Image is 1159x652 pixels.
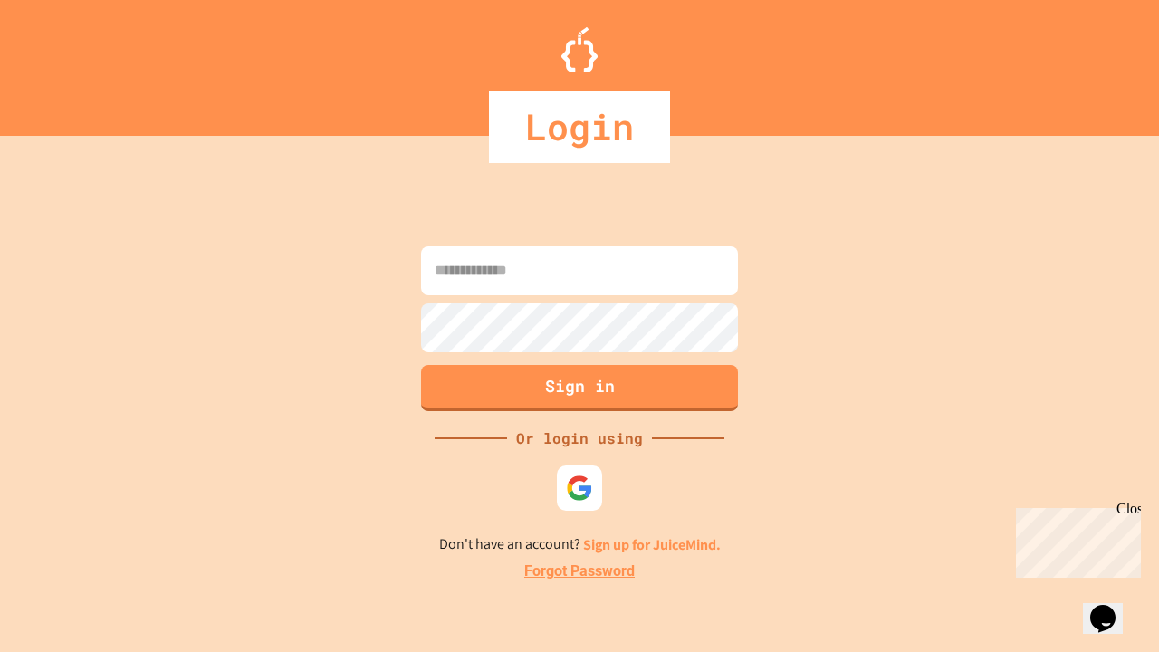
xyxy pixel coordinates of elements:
p: Don't have an account? [439,533,721,556]
iframe: chat widget [1009,501,1141,578]
img: Logo.svg [561,27,598,72]
div: Login [489,91,670,163]
div: Chat with us now!Close [7,7,125,115]
iframe: chat widget [1083,580,1141,634]
button: Sign in [421,365,738,411]
img: google-icon.svg [566,475,593,502]
div: Or login using [507,427,652,449]
a: Forgot Password [524,561,635,582]
a: Sign up for JuiceMind. [583,535,721,554]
